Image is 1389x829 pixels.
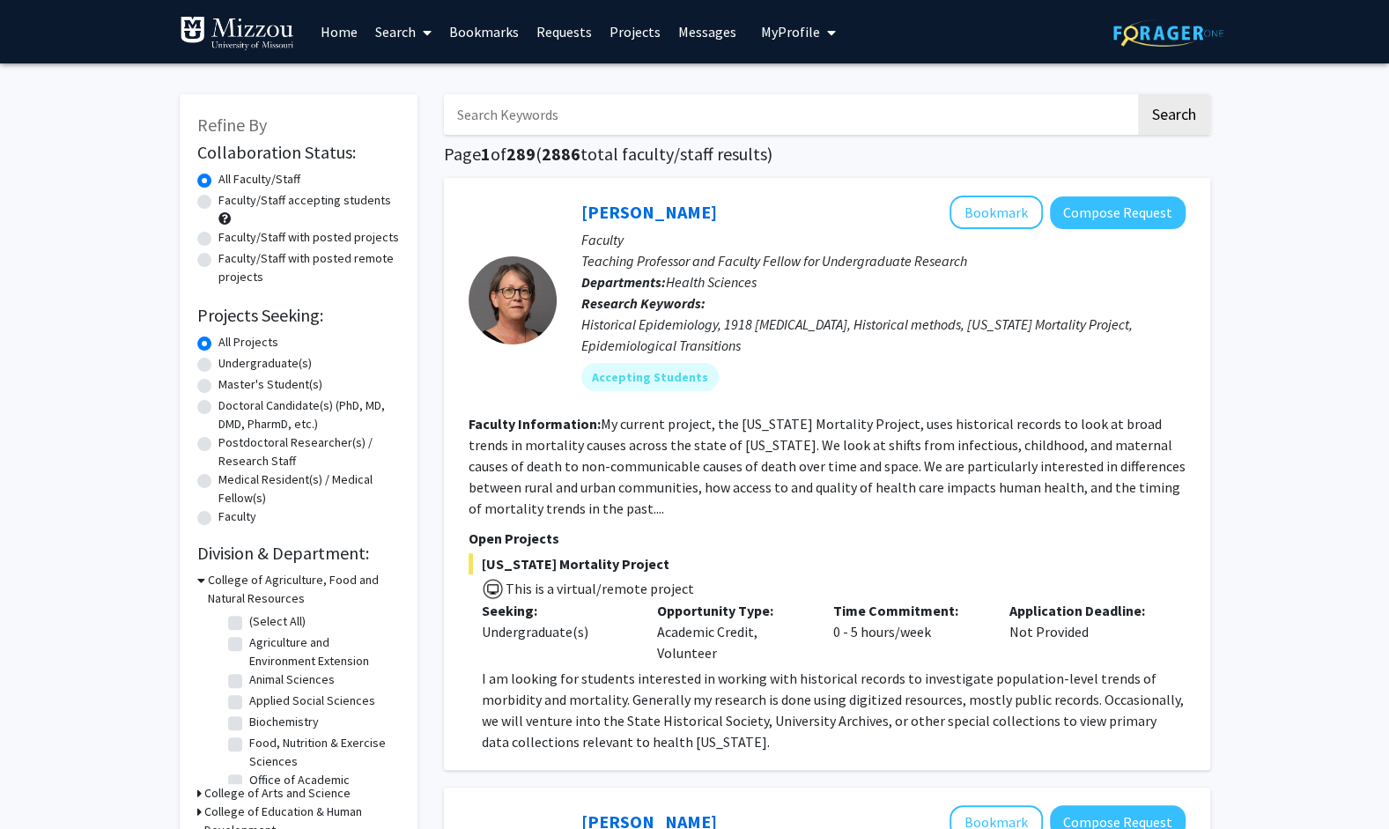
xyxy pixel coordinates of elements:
p: Seeking: [482,600,632,621]
h3: College of Agriculture, Food and Natural Resources [208,571,400,608]
p: Faculty [581,229,1186,250]
a: Search [366,1,440,63]
img: ForagerOne Logo [1113,19,1223,47]
a: Requests [528,1,601,63]
p: I am looking for students interested in working with historical records to investigate population... [482,668,1186,752]
span: My Profile [761,23,820,41]
input: Search Keywords [444,94,1135,135]
iframe: Chat [13,750,75,816]
label: Biochemistry [249,713,319,731]
div: Historical Epidemiology, 1918 [MEDICAL_DATA], Historical methods, [US_STATE] Mortality Project, E... [581,314,1186,356]
label: Medical Resident(s) / Medical Fellow(s) [218,470,400,507]
label: All Projects [218,333,278,352]
label: Faculty [218,507,256,526]
p: Open Projects [469,528,1186,549]
a: Messages [669,1,745,63]
label: Applied Social Sciences [249,692,375,710]
a: [PERSON_NAME] [581,201,717,223]
b: Departments: [581,273,666,291]
span: Health Sciences [666,273,757,291]
label: Master's Student(s) [218,375,322,394]
label: (Select All) [249,612,306,631]
label: Office of Academic Programs [249,771,395,808]
button: Compose Request to Carolyn Orbann [1050,196,1186,229]
p: Teaching Professor and Faculty Fellow for Undergraduate Research [581,250,1186,271]
button: Add Carolyn Orbann to Bookmarks [949,196,1043,229]
label: Faculty/Staff with posted remote projects [218,249,400,286]
p: Opportunity Type: [657,600,807,621]
a: Home [312,1,366,63]
label: Faculty/Staff with posted projects [218,228,399,247]
label: Undergraduate(s) [218,354,312,373]
label: Animal Sciences [249,670,335,689]
h2: Collaboration Status: [197,142,400,163]
img: University of Missouri Logo [180,16,294,51]
span: [US_STATE] Mortality Project [469,553,1186,574]
div: Undergraduate(s) [482,621,632,642]
label: All Faculty/Staff [218,170,300,189]
b: Faculty Information: [469,415,601,433]
label: Doctoral Candidate(s) (PhD, MD, DMD, PharmD, etc.) [218,396,400,433]
h2: Division & Department: [197,543,400,564]
span: 2886 [542,143,580,165]
span: Refine By [197,114,267,136]
div: Academic Credit, Volunteer [644,600,820,663]
h3: College of Arts and Science [204,784,351,803]
div: Not Provided [996,600,1172,663]
p: Application Deadline: [1009,600,1159,621]
mat-chip: Accepting Students [581,363,719,391]
h2: Projects Seeking: [197,305,400,326]
span: This is a virtual/remote project [504,580,694,597]
div: 0 - 5 hours/week [820,600,996,663]
a: Bookmarks [440,1,528,63]
span: 289 [506,143,536,165]
a: Projects [601,1,669,63]
label: Agriculture and Environment Extension [249,633,395,670]
label: Food, Nutrition & Exercise Sciences [249,734,395,771]
span: 1 [481,143,491,165]
button: Search [1138,94,1210,135]
h1: Page of ( total faculty/staff results) [444,144,1210,165]
b: Research Keywords: [581,294,706,312]
label: Postdoctoral Researcher(s) / Research Staff [218,433,400,470]
label: Faculty/Staff accepting students [218,191,391,210]
p: Time Commitment: [833,600,983,621]
fg-read-more: My current project, the [US_STATE] Mortality Project, uses historical records to look at broad tr... [469,415,1186,517]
